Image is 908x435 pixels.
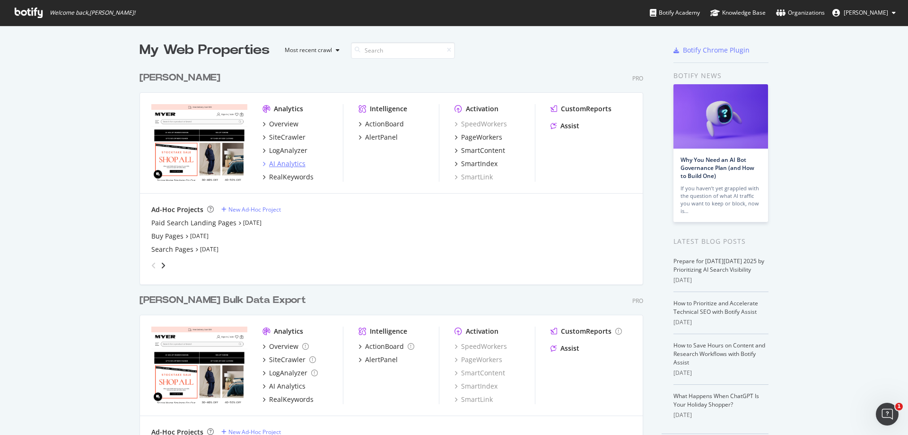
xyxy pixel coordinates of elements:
a: AI Analytics [262,382,306,391]
a: SmartLink [454,395,493,404]
a: PageWorkers [454,355,502,364]
div: ActionBoard [365,342,404,351]
a: AlertPanel [358,355,398,364]
div: CustomReports [561,327,611,336]
a: Why You Need an AI Bot Governance Plan (and How to Build One) [681,156,754,180]
div: Latest Blog Posts [673,236,768,247]
div: Analytics [274,327,303,336]
div: SiteCrawler [269,133,306,142]
div: LogAnalyzer [269,146,307,155]
img: Why You Need an AI Bot Governance Plan (and How to Build One) [673,84,768,149]
a: Botify Chrome Plugin [673,45,750,55]
a: RealKeywords [262,395,314,404]
img: myer.com.au [151,104,247,181]
a: Buy Pages [151,231,183,241]
a: [PERSON_NAME] [140,71,224,85]
div: [PERSON_NAME] Bulk Data Export [140,293,306,307]
div: AlertPanel [365,133,398,142]
a: SpeedWorkers [454,342,507,351]
div: Assist [560,344,579,353]
a: Assist [550,344,579,353]
a: Prepare for [DATE][DATE] 2025 by Prioritizing AI Search Visibility [673,257,764,274]
a: New Ad-Hoc Project [221,205,281,213]
a: Overview [262,119,298,129]
a: AI Analytics [262,159,306,169]
div: AI Analytics [269,382,306,391]
div: angle-left [148,258,160,273]
div: RealKeywords [269,395,314,404]
div: Organizations [776,8,825,18]
a: [DATE] [243,219,262,227]
div: LogAnalyzer [269,368,307,378]
div: Pro [632,297,643,305]
div: RealKeywords [269,172,314,182]
a: RealKeywords [262,172,314,182]
div: SmartContent [461,146,505,155]
a: Assist [550,121,579,131]
div: Overview [269,119,298,129]
div: ActionBoard [365,119,404,129]
div: Intelligence [370,104,407,114]
a: Paid Search Landing Pages [151,218,236,228]
div: CustomReports [561,104,611,114]
div: AI Analytics [269,159,306,169]
div: If you haven’t yet grappled with the question of what AI traffic you want to keep or block, now is… [681,185,761,215]
div: Knowledge Base [710,8,766,18]
div: Ad-Hoc Projects [151,205,203,214]
button: Most recent crawl [277,43,343,58]
a: LogAnalyzer [262,146,307,155]
a: SmartContent [454,368,505,378]
div: [DATE] [673,318,768,327]
img: myersecondary.com [151,327,247,403]
div: Botify news [673,71,768,81]
div: [DATE] [673,411,768,419]
span: 1 [895,403,903,410]
a: CustomReports [550,104,611,114]
a: SiteCrawler [262,355,316,364]
input: Search [351,42,455,59]
iframe: Intercom live chat [876,403,899,426]
a: [DATE] [200,245,218,253]
div: Overview [269,342,298,351]
div: SmartIndex [461,159,498,169]
a: [PERSON_NAME] Bulk Data Export [140,293,310,307]
div: [DATE] [673,276,768,284]
div: Pro [632,74,643,82]
div: My Web Properties [140,41,270,60]
div: New Ad-Hoc Project [228,205,281,213]
a: LogAnalyzer [262,368,318,378]
div: Botify Chrome Plugin [683,45,750,55]
a: Overview [262,342,309,351]
span: Jadon Stewart [844,9,888,17]
a: SiteCrawler [262,133,306,142]
div: Analytics [274,104,303,114]
a: ActionBoard [358,342,414,351]
a: What Happens When ChatGPT Is Your Holiday Shopper? [673,392,759,408]
a: Search Pages [151,245,193,254]
a: AlertPanel [358,133,398,142]
div: Activation [466,104,498,114]
div: PageWorkers [461,133,502,142]
span: Welcome back, [PERSON_NAME] ! [50,9,135,17]
a: How to Save Hours on Content and Research Workflows with Botify Assist [673,341,765,366]
a: [DATE] [190,232,209,240]
div: AlertPanel [365,355,398,364]
a: SmartLink [454,172,493,182]
div: Intelligence [370,327,407,336]
a: How to Prioritize and Accelerate Technical SEO with Botify Assist [673,299,758,316]
div: Assist [560,121,579,131]
a: ActionBoard [358,119,404,129]
button: [PERSON_NAME] [825,5,903,20]
a: SmartContent [454,146,505,155]
a: SpeedWorkers [454,119,507,129]
div: [DATE] [673,369,768,377]
div: [PERSON_NAME] [140,71,220,85]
